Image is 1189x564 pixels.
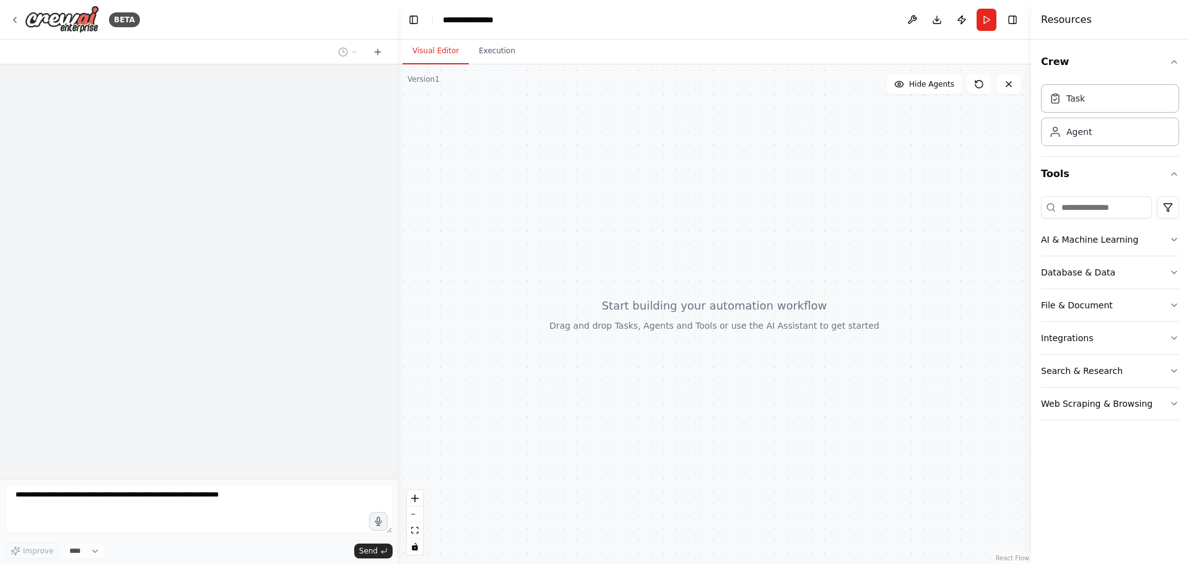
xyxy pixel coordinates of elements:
[1066,92,1085,105] div: Task
[887,74,962,94] button: Hide Agents
[407,539,423,555] button: toggle interactivity
[369,512,388,531] button: Click to speak your automation idea
[1066,126,1092,138] div: Agent
[1041,397,1152,410] div: Web Scraping & Browsing
[996,555,1029,562] a: React Flow attribution
[1041,12,1092,27] h4: Resources
[368,45,388,59] button: Start a new chat
[1041,223,1179,256] button: AI & Machine Learning
[1041,322,1179,354] button: Integrations
[109,12,140,27] div: BETA
[407,74,440,84] div: Version 1
[1004,11,1021,28] button: Hide right sidebar
[333,45,363,59] button: Switch to previous chat
[5,543,59,559] button: Improve
[1041,79,1179,156] div: Crew
[469,38,525,64] button: Execution
[1041,45,1179,79] button: Crew
[909,79,954,89] span: Hide Agents
[25,6,99,33] img: Logo
[407,523,423,539] button: fit view
[359,546,378,556] span: Send
[407,490,423,555] div: React Flow controls
[407,490,423,506] button: zoom in
[1041,256,1179,289] button: Database & Data
[23,546,53,556] span: Improve
[1041,233,1138,246] div: AI & Machine Learning
[1041,299,1113,311] div: File & Document
[1041,332,1093,344] div: Integrations
[405,11,422,28] button: Hide left sidebar
[443,14,505,26] nav: breadcrumb
[1041,388,1179,420] button: Web Scraping & Browsing
[1041,289,1179,321] button: File & Document
[1041,365,1123,377] div: Search & Research
[1041,266,1115,279] div: Database & Data
[1041,355,1179,387] button: Search & Research
[403,38,469,64] button: Visual Editor
[354,544,393,558] button: Send
[407,506,423,523] button: zoom out
[1041,191,1179,430] div: Tools
[1041,157,1179,191] button: Tools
